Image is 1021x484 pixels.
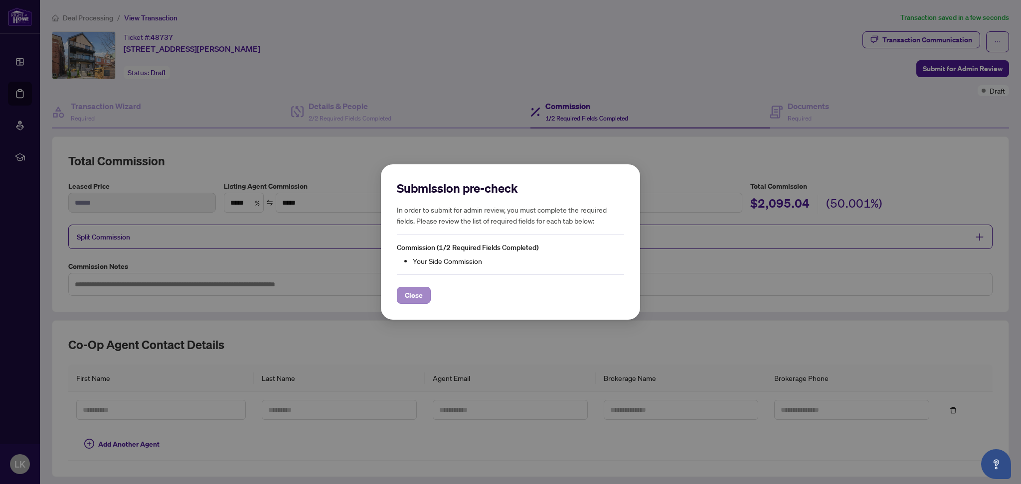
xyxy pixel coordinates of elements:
[397,243,538,252] span: Commission (1/2 Required Fields Completed)
[397,204,624,226] h5: In order to submit for admin review, you must complete the required fields. Please review the lis...
[397,287,431,304] button: Close
[981,449,1011,479] button: Open asap
[405,287,423,303] span: Close
[397,180,624,196] h2: Submission pre-check
[413,255,624,266] li: Your Side Commission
